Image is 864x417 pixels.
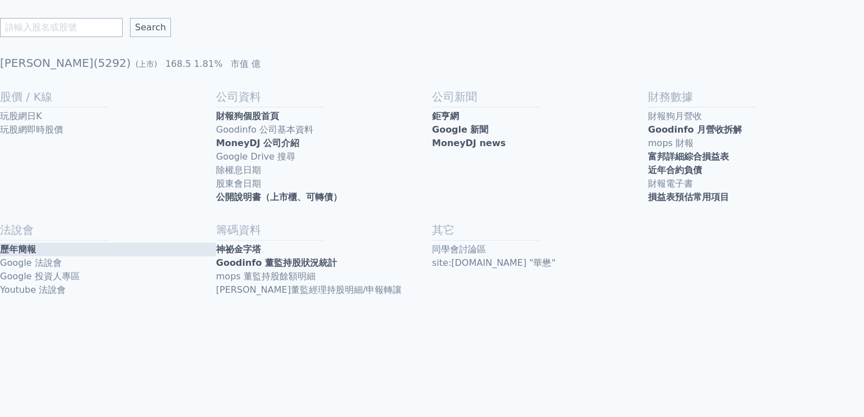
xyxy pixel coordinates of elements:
[648,137,864,150] a: mops 財報
[808,363,864,417] iframe: Chat Widget
[216,150,432,164] a: Google Drive 搜尋
[231,58,260,69] span: 市值 億
[216,137,432,150] a: MoneyDJ 公司介紹
[432,137,648,150] a: MoneyDJ news
[136,60,157,69] span: (上市)
[648,150,864,164] a: 富邦詳細綜合損益表
[165,58,223,69] span: 168.5 1.81%
[432,256,648,270] a: site:[DOMAIN_NAME] "華懋"
[432,123,648,137] a: Google 新聞
[216,283,432,297] a: [PERSON_NAME]董監經理持股明細/申報轉讓
[216,164,432,177] a: 除權息日期
[648,110,864,123] a: 財報狗月營收
[432,110,648,123] a: 鉅亨網
[648,164,864,177] a: 近年合約負債
[216,177,432,191] a: 股東會日期
[648,89,864,105] h2: 財務數據
[648,123,864,137] a: Goodinfo 月營收拆解
[648,177,864,191] a: 財報電子書
[130,18,171,37] input: Search
[432,222,648,238] h2: 其它
[432,89,648,105] h2: 公司新聞
[648,191,864,204] a: 損益表預估常用項目
[216,243,432,256] a: 神祕金字塔
[216,123,432,137] a: Goodinfo 公司基本資料
[216,191,432,204] a: 公開說明書（上市櫃、可轉債）
[216,256,432,270] a: Goodinfo 董監持股狀況統計
[216,89,432,105] h2: 公司資料
[432,243,648,256] a: 同學會討論區
[216,222,432,238] h2: 籌碼資料
[216,270,432,283] a: mops 董監持股餘額明細
[216,110,432,123] a: 財報狗個股首頁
